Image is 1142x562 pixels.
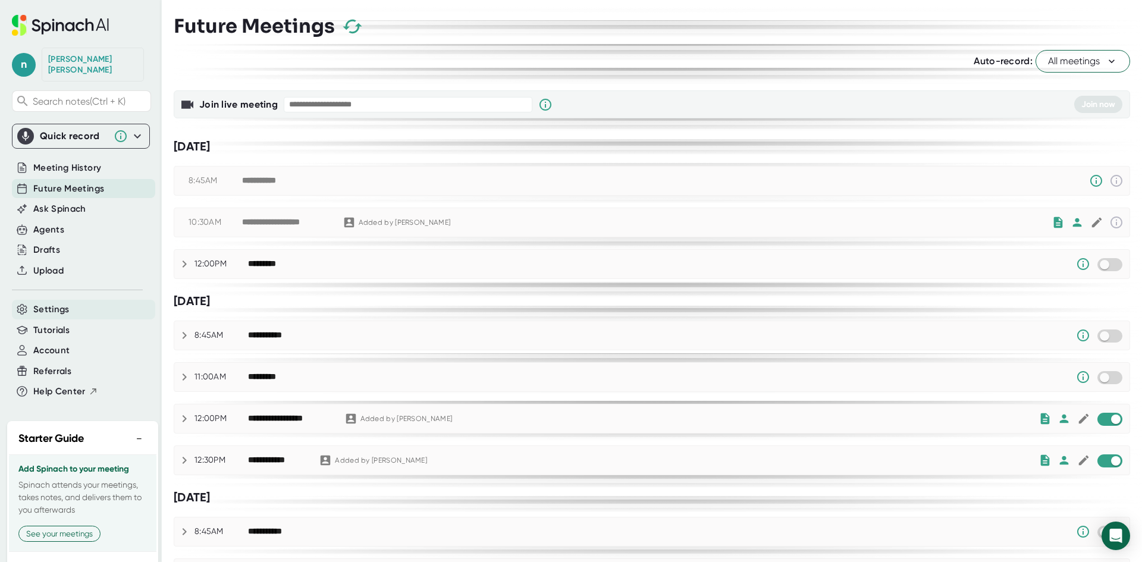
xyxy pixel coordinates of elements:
[33,344,70,357] button: Account
[1109,215,1124,230] svg: This event has already passed
[359,218,451,227] div: Added by [PERSON_NAME]
[33,96,148,107] span: Search notes (Ctrl + K)
[335,456,427,465] div: Added by [PERSON_NAME]
[33,365,71,378] button: Referrals
[360,415,453,423] div: Added by [PERSON_NAME]
[1048,54,1118,68] span: All meetings
[1102,522,1130,550] div: Open Intercom Messenger
[33,202,86,216] button: Ask Spinach
[194,413,248,424] div: 12:00PM
[194,372,248,382] div: 11:00AM
[1076,370,1090,384] svg: Someone has manually disabled Spinach from this meeting.
[1081,99,1115,109] span: Join now
[33,182,104,196] button: Future Meetings
[18,431,84,447] h2: Starter Guide
[194,455,248,466] div: 12:30PM
[33,223,64,237] button: Agents
[174,490,1130,505] div: [DATE]
[33,385,98,398] button: Help Center
[33,161,101,175] button: Meeting History
[12,53,36,77] span: n
[1076,525,1090,539] svg: Someone has manually disabled Spinach from this meeting.
[18,479,147,516] p: Spinach attends your meetings, takes notes, and delivers them to you afterwards
[1036,50,1130,73] button: All meetings
[40,130,108,142] div: Quick record
[1076,328,1090,343] svg: Someone has manually disabled Spinach from this meeting.
[18,464,147,474] h3: Add Spinach to your meeting
[33,385,86,398] span: Help Center
[1089,174,1103,188] svg: Someone has manually disabled Spinach from this meeting.
[189,217,242,228] div: 10:30AM
[1074,96,1122,113] button: Join now
[33,303,70,316] button: Settings
[1109,174,1124,188] svg: This event has already passed
[174,294,1130,309] div: [DATE]
[33,324,70,337] button: Tutorials
[18,526,101,542] button: See your meetings
[974,55,1033,67] span: Auto-record:
[194,330,248,341] div: 8:45AM
[17,124,145,148] div: Quick record
[33,243,60,257] button: Drafts
[194,259,248,269] div: 12:00PM
[1076,257,1090,271] svg: Someone has manually disabled Spinach from this meeting.
[174,139,1130,154] div: [DATE]
[48,54,137,75] div: Nancy Figueroa
[33,264,64,278] button: Upload
[199,99,278,110] b: Join live meeting
[189,175,242,186] div: 8:45AM
[131,430,147,447] button: −
[174,15,335,37] h3: Future Meetings
[194,526,248,537] div: 8:45AM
